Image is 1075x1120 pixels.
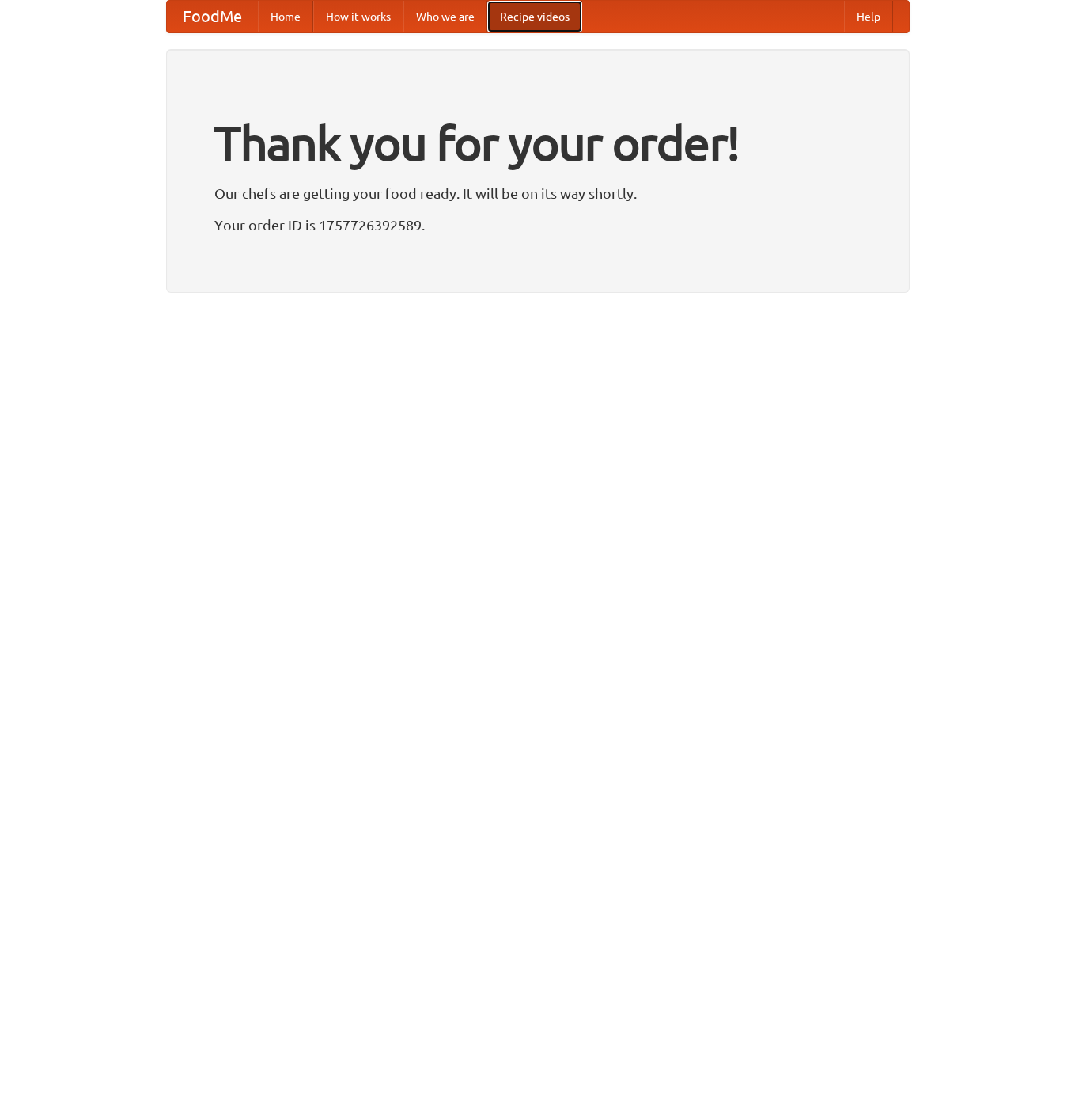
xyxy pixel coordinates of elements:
[214,105,861,181] h1: Thank you for your order!
[214,181,861,205] p: Our chefs are getting your food ready. It will be on its way shortly.
[214,213,861,237] p: Your order ID is 1757726392589.
[487,1,582,32] a: Recipe videos
[403,1,487,32] a: Who we are
[258,1,313,32] a: Home
[844,1,893,32] a: Help
[313,1,403,32] a: How it works
[167,1,258,32] a: FoodMe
